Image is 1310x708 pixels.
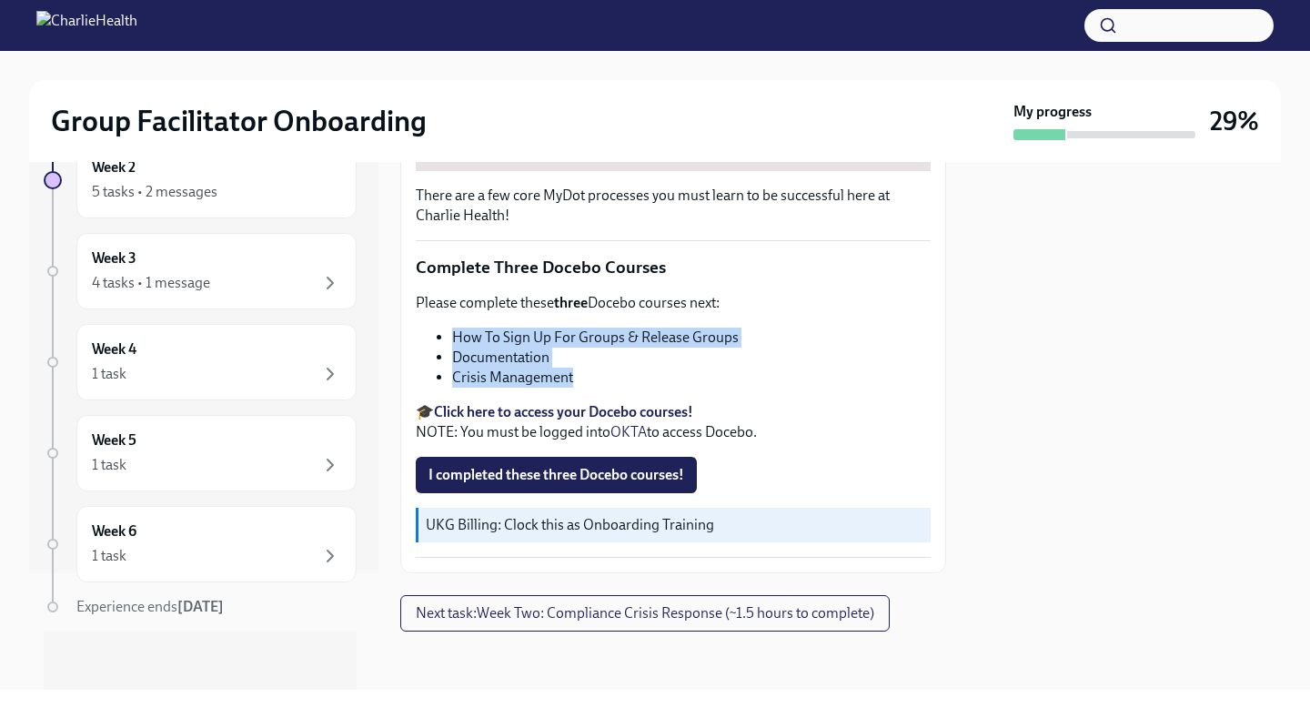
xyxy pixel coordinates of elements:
[416,604,874,622] span: Next task : Week Two: Compliance Crisis Response (~1.5 hours to complete)
[92,248,136,268] h6: Week 3
[76,598,224,615] span: Experience ends
[452,368,931,388] li: Crisis Management
[416,186,931,226] p: There are a few core MyDot processes you must learn to be successful here at Charlie Health!
[416,402,931,442] p: 🎓 NOTE: You must be logged into to access Docebo.
[1210,105,1259,137] h3: 29%
[92,430,136,450] h6: Week 5
[44,142,357,218] a: Week 25 tasks • 2 messages
[44,324,357,400] a: Week 41 task
[92,182,217,202] div: 5 tasks • 2 messages
[36,11,137,40] img: CharlieHealth
[416,457,697,493] button: I completed these three Docebo courses!
[1013,102,1092,122] strong: My progress
[400,595,890,632] button: Next task:Week Two: Compliance Crisis Response (~1.5 hours to complete)
[416,293,931,313] p: Please complete these Docebo courses next:
[452,348,931,368] li: Documentation
[177,598,224,615] strong: [DATE]
[51,103,427,139] h2: Group Facilitator Onboarding
[428,466,684,484] span: I completed these three Docebo courses!
[452,328,931,348] li: How To Sign Up For Groups & Release Groups
[92,157,136,177] h6: Week 2
[610,423,647,440] a: OKTA
[92,364,126,384] div: 1 task
[92,546,126,566] div: 1 task
[554,294,588,311] strong: three
[92,455,126,475] div: 1 task
[434,403,693,420] a: Click here to access your Docebo courses!
[44,506,357,582] a: Week 61 task
[92,339,136,359] h6: Week 4
[416,256,931,279] p: Complete Three Docebo Courses
[92,273,210,293] div: 4 tasks • 1 message
[426,515,923,535] p: UKG Billing: Clock this as Onboarding Training
[44,415,357,491] a: Week 51 task
[44,233,357,309] a: Week 34 tasks • 1 message
[92,521,136,541] h6: Week 6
